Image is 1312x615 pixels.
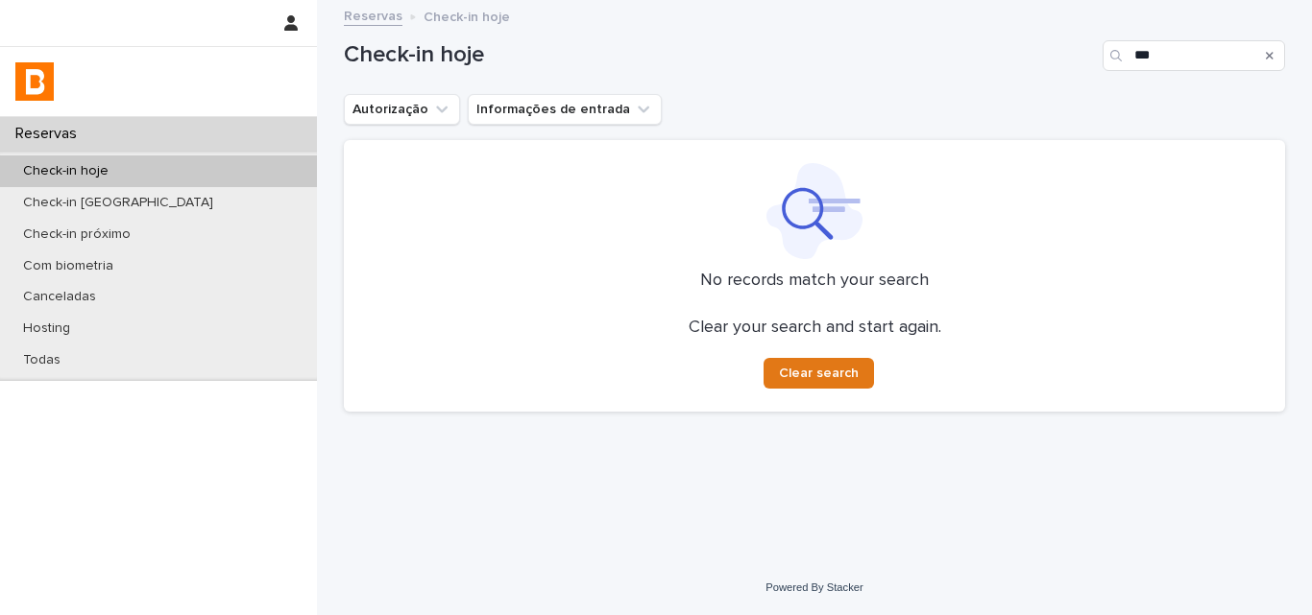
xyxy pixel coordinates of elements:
[367,271,1262,292] p: No records match your search
[15,62,54,101] img: zVaNuJHRTjyIjT5M9Xd5
[344,41,1095,69] h1: Check-in hoje
[8,125,92,143] p: Reservas
[764,358,874,389] button: Clear search
[1103,40,1285,71] input: Search
[779,367,859,380] span: Clear search
[8,226,146,243] p: Check-in próximo
[8,258,129,274] p: Com biometria
[424,5,510,26] p: Check-in hoje
[8,320,85,337] p: Hosting
[344,4,402,26] a: Reservas
[8,195,229,211] p: Check-in [GEOGRAPHIC_DATA]
[8,352,76,368] p: Todas
[344,94,460,125] button: Autorização
[689,318,941,339] p: Clear your search and start again.
[765,581,863,593] a: Powered By Stacker
[8,289,111,305] p: Canceladas
[8,163,124,179] p: Check-in hoje
[468,94,662,125] button: Informações de entrada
